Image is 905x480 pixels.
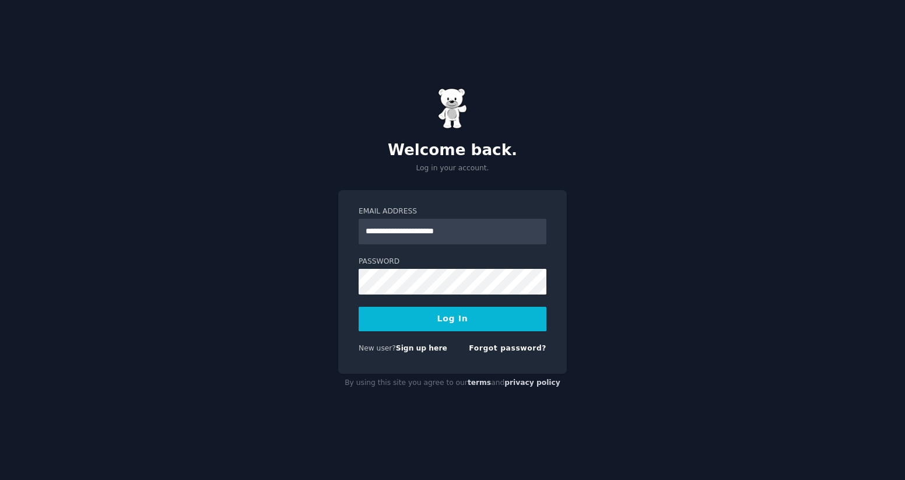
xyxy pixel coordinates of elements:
h2: Welcome back. [338,141,567,160]
a: Sign up here [396,344,447,352]
img: Gummy Bear [438,88,467,129]
p: Log in your account. [338,163,567,174]
button: Log In [359,307,546,331]
a: terms [468,379,491,387]
div: By using this site you agree to our and [338,374,567,393]
span: New user? [359,344,396,352]
a: privacy policy [504,379,560,387]
label: Password [359,257,546,267]
a: Forgot password? [469,344,546,352]
label: Email Address [359,206,546,217]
